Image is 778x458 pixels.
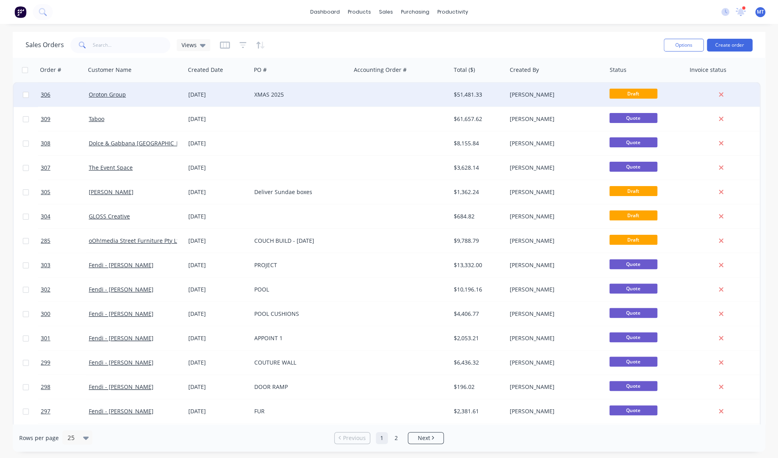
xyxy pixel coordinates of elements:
[335,434,370,442] a: Previous page
[254,383,343,391] div: DOOR RAMP
[41,212,50,220] span: 304
[509,383,598,391] div: [PERSON_NAME]
[609,357,657,367] span: Quote
[188,115,248,123] div: [DATE]
[454,359,501,367] div: $6,436.32
[454,237,501,245] div: $9,788.79
[41,286,50,293] span: 302
[89,310,154,317] a: Fendi - [PERSON_NAME]
[188,139,248,147] div: [DATE]
[89,286,154,293] a: Fendi - [PERSON_NAME]
[509,334,598,342] div: [PERSON_NAME]
[93,37,171,53] input: Search...
[41,310,50,318] span: 300
[354,66,407,74] div: Accounting Order #
[509,310,598,318] div: [PERSON_NAME]
[454,212,501,220] div: $684.82
[254,66,267,74] div: PO #
[509,286,598,293] div: [PERSON_NAME]
[609,308,657,318] span: Quote
[41,261,50,269] span: 303
[609,284,657,293] span: Quote
[454,261,501,269] div: $13,332.00
[41,139,50,147] span: 308
[254,91,343,99] div: XMAS 2025
[188,286,248,293] div: [DATE]
[254,237,343,245] div: COUCH BUILD - [DATE]
[306,6,344,18] a: dashboard
[41,156,89,180] a: 307
[41,180,89,204] a: 305
[41,204,89,228] a: 304
[89,407,154,415] a: Fendi - [PERSON_NAME]
[89,91,126,98] a: Oroton Group
[89,115,104,123] a: Taboo
[408,434,443,442] a: Next page
[41,375,89,399] a: 298
[41,107,89,131] a: 309
[188,164,248,172] div: [DATE]
[454,310,501,318] div: $4,406.77
[41,326,89,350] a: 301
[454,91,501,99] div: $51,481.33
[344,6,375,18] div: products
[188,66,223,74] div: Created Date
[41,334,50,342] span: 301
[609,210,657,220] span: Draft
[609,381,657,391] span: Quote
[14,6,26,18] img: Factory
[182,41,197,49] span: Views
[41,188,50,196] span: 305
[188,407,248,415] div: [DATE]
[41,359,50,367] span: 299
[454,66,475,74] div: Total ($)
[509,91,598,99] div: [PERSON_NAME]
[609,186,657,196] span: Draft
[454,139,501,147] div: $8,155.84
[41,407,50,415] span: 297
[610,66,626,74] div: Status
[509,359,598,367] div: [PERSON_NAME]
[609,259,657,269] span: Quote
[188,212,248,220] div: [DATE]
[254,286,343,293] div: POOL
[41,351,89,375] a: 299
[509,212,598,220] div: [PERSON_NAME]
[454,115,501,123] div: $61,657.62
[454,188,501,196] div: $1,362.24
[254,310,343,318] div: POOL CUSHIONS
[41,424,89,448] a: 296
[41,229,89,253] a: 285
[254,359,343,367] div: COUTURE WALL
[609,113,657,123] span: Quote
[89,261,154,269] a: Fendi - [PERSON_NAME]
[188,359,248,367] div: [DATE]
[89,359,154,366] a: Fendi - [PERSON_NAME]
[188,334,248,342] div: [DATE]
[41,278,89,301] a: 302
[89,188,134,196] a: [PERSON_NAME]
[454,407,501,415] div: $2,381.61
[41,115,50,123] span: 309
[690,66,726,74] div: Invoice status
[254,334,343,342] div: APPOINT 1
[188,237,248,245] div: [DATE]
[88,66,132,74] div: Customer Name
[19,434,59,442] span: Rows per page
[509,115,598,123] div: [PERSON_NAME]
[376,432,388,444] a: Page 1 is your current page
[26,41,64,49] h1: Sales Orders
[254,261,343,269] div: PROJECT
[41,399,89,423] a: 297
[757,8,764,16] span: MT
[41,164,50,172] span: 307
[343,434,366,442] span: Previous
[509,188,598,196] div: [PERSON_NAME]
[254,407,343,415] div: FUR
[375,6,397,18] div: sales
[41,383,50,391] span: 298
[454,286,501,293] div: $10,196.16
[454,334,501,342] div: $2,053.21
[609,162,657,172] span: Quote
[188,261,248,269] div: [DATE]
